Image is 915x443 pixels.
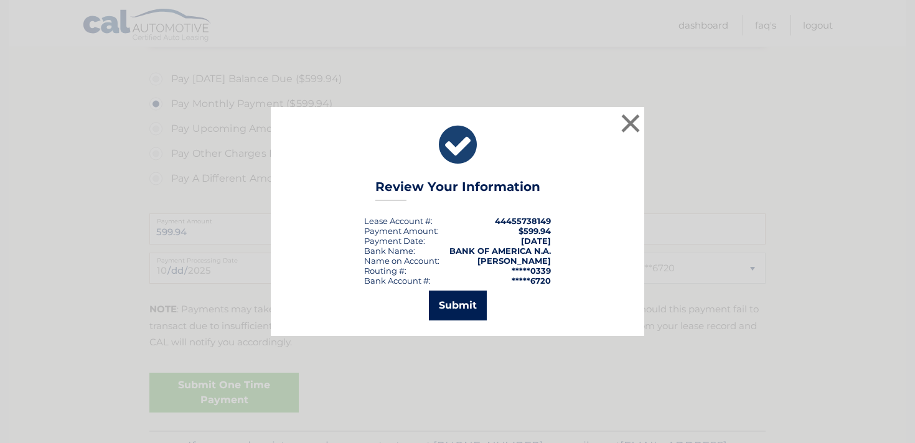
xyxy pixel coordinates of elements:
div: Bank Name: [364,246,415,256]
button: × [618,111,643,136]
span: [DATE] [521,236,551,246]
div: Name on Account: [364,256,439,266]
div: Lease Account #: [364,216,433,226]
strong: 44455738149 [495,216,551,226]
div: Payment Amount: [364,226,439,236]
div: Routing #: [364,266,406,276]
div: Bank Account #: [364,276,431,286]
div: : [364,236,425,246]
button: Submit [429,291,487,320]
strong: [PERSON_NAME] [477,256,551,266]
span: $599.94 [518,226,551,236]
span: Payment Date [364,236,423,246]
strong: BANK OF AMERICA N.A. [449,246,551,256]
h3: Review Your Information [375,179,540,201]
